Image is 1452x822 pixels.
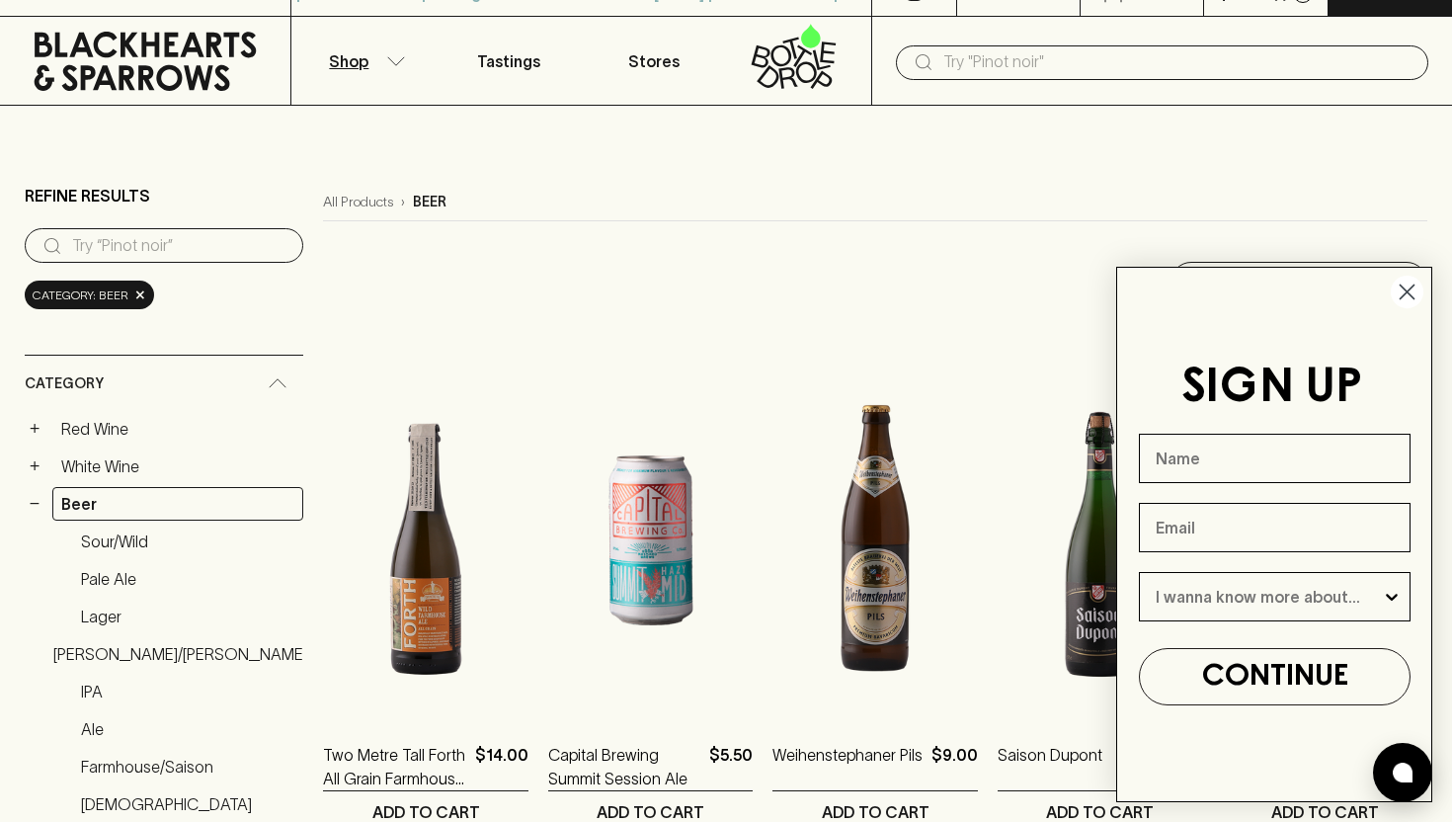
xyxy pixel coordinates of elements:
[548,368,754,713] img: Capital Brewing Summit Session Ale
[1390,275,1424,309] button: Close dialog
[72,750,303,783] a: Farmhouse/Saison
[709,743,753,790] p: $5.50
[477,49,540,73] p: Tastings
[323,368,528,713] img: Two Metre Tall Forth All Grain Farmhouse Ale
[25,356,303,412] div: Category
[1139,648,1411,705] button: CONTINUE
[1393,763,1412,782] img: bubble-icon
[25,371,104,396] span: Category
[998,743,1102,790] a: Saison Dupont
[401,192,405,212] p: ›
[413,192,446,212] p: beer
[548,743,702,790] a: Capital Brewing Summit Session Ale
[323,743,467,790] a: Two Metre Tall Forth All Grain Farmhouse Ale
[72,525,303,558] a: Sour/Wild
[44,637,316,671] a: [PERSON_NAME]/[PERSON_NAME]
[1139,434,1411,483] input: Name
[437,17,582,105] a: Tastings
[1382,573,1402,620] button: Show Options
[52,487,303,521] a: Beer
[72,600,303,633] a: Lager
[772,368,978,713] img: Weihenstephaner Pils
[582,17,727,105] a: Stores
[1096,247,1452,822] div: FLYOUT Form
[931,743,978,790] p: $9.00
[628,49,680,73] p: Stores
[329,49,368,73] p: Shop
[72,712,303,746] a: Ale
[1181,366,1362,411] span: SIGN UP
[1139,503,1411,552] input: Email
[1156,573,1382,620] input: I wanna know more about...
[943,46,1412,78] input: Try "Pinot noir"
[72,675,303,708] a: IPA
[33,286,128,305] span: Category: beer
[998,368,1203,713] img: Saison Dupont
[52,412,303,446] a: Red Wine
[25,419,44,439] button: +
[72,562,303,596] a: Pale Ale
[52,450,303,483] a: White Wine
[25,494,44,514] button: −
[475,743,528,790] p: $14.00
[25,184,150,207] p: Refine Results
[323,192,393,212] a: All Products
[772,743,923,790] a: Weihenstephaner Pils
[291,17,437,105] button: Shop
[72,787,303,821] a: [DEMOGRAPHIC_DATA]
[134,285,146,305] span: ×
[72,230,287,262] input: Try “Pinot noir”
[25,456,44,476] button: +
